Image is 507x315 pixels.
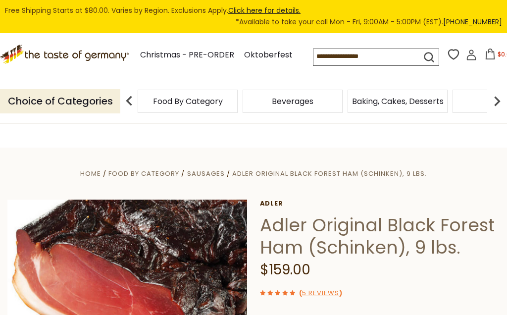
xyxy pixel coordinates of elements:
a: Adler [260,200,500,208]
a: Beverages [272,98,313,105]
a: Home [80,169,101,178]
div: Free Shipping Starts at $80.00. Varies by Region. Exclusions Apply. [5,5,502,28]
span: $159.00 [260,260,310,279]
a: 5 Reviews [302,288,339,299]
img: previous arrow [119,91,139,111]
a: Food By Category [153,98,223,105]
a: Baking, Cakes, Desserts [352,98,444,105]
h1: Adler Original Black Forest Ham (Schinken), 9 lbs. [260,214,500,259]
a: Adler Original Black Forest Ham (Schinken), 9 lbs. [232,169,427,178]
a: Food By Category [108,169,179,178]
a: Oktoberfest [244,49,293,62]
a: Click here for details. [228,5,301,15]
a: Christmas - PRE-ORDER [140,49,234,62]
img: next arrow [487,91,507,111]
a: Sausages [187,169,225,178]
span: ( ) [299,288,342,298]
a: [PHONE_NUMBER] [443,17,502,27]
span: *Available to take your call Mon - Fri, 9:00AM - 5:00PM (EST). [236,16,502,28]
